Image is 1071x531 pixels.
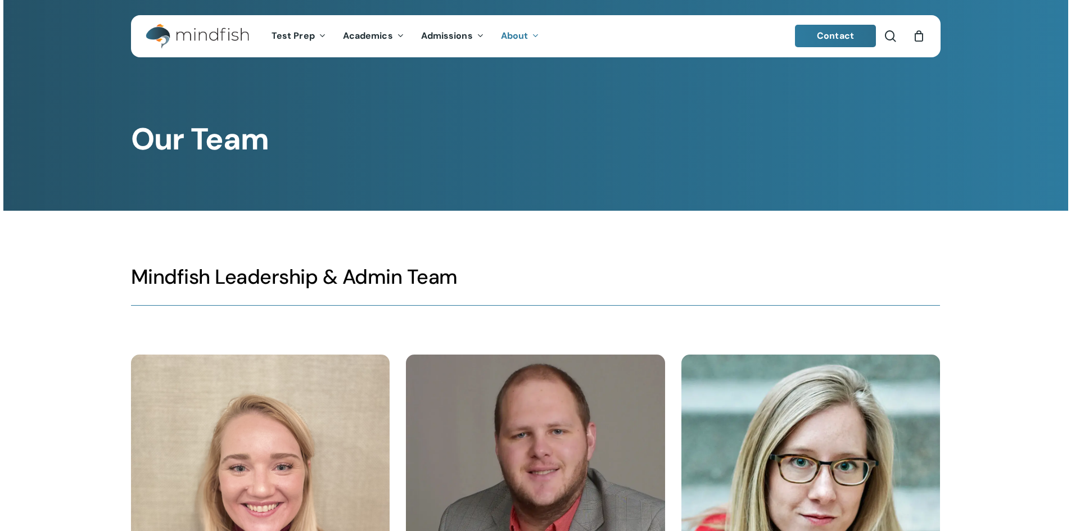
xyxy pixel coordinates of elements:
[817,30,854,42] span: Contact
[272,30,315,42] span: Test Prep
[131,264,940,290] h3: Mindfish Leadership & Admin Team
[492,31,548,41] a: About
[263,31,335,41] a: Test Prep
[131,121,940,157] h1: Our Team
[263,15,548,57] nav: Main Menu
[501,30,528,42] span: About
[421,30,473,42] span: Admissions
[343,30,393,42] span: Academics
[913,30,925,42] a: Cart
[413,31,492,41] a: Admissions
[131,15,941,57] header: Main Menu
[335,31,413,41] a: Academics
[795,25,876,47] a: Contact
